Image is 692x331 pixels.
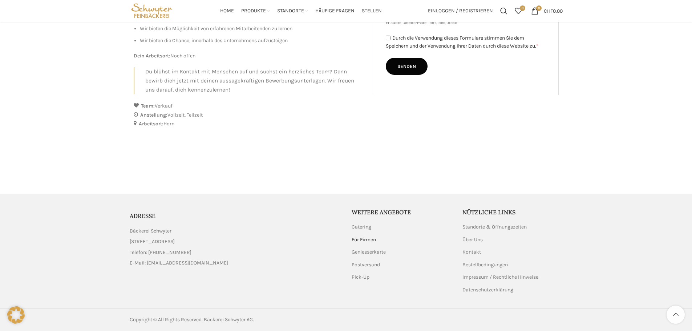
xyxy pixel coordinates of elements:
a: Datenschutzerklärung [462,286,514,294]
span: Teilzeit [187,112,203,118]
span: Häufige Fragen [315,8,355,15]
p: Noch offen [134,52,362,60]
strong: Arbeitsort: [139,121,163,127]
p: Du blühst im Kontakt mit Menschen auf und suchst ein herzliches Team? Dann bewirb dich jetzt mit ... [145,67,362,94]
span: Vollzeit [167,112,187,118]
span: Bäckerei Schwyter [130,227,171,235]
span: Verkauf [155,103,173,109]
span: E-Mail: [EMAIL_ADDRESS][DOMAIN_NAME] [130,259,228,267]
small: Erlaubte Dateiformate: .pdf, .doc, .docx [386,20,457,25]
a: Suchen [497,4,511,18]
span: Horn [163,121,174,127]
a: Standorte [277,4,308,18]
a: Einloggen / Registrieren [424,4,497,18]
a: Geniesserkarte [352,249,387,256]
a: Für Firmen [352,236,377,243]
strong: Dein Arbeitsort: [134,53,170,59]
a: Kontakt [462,249,482,256]
span: 0 [536,5,542,11]
h5: Weitere Angebote [352,208,452,216]
a: Impressum / Rechtliche Hinweise [462,274,539,281]
span: ADRESSE [130,212,155,219]
a: Über Uns [462,236,483,243]
a: Produkte [241,4,270,18]
span: [STREET_ADDRESS] [130,238,175,246]
li: Wir bieten die Möglichkeit von erfahrenen Mitarbeitenden zu lernen [140,25,362,33]
span: CHF [544,8,553,14]
span: Produkte [241,8,266,15]
a: Postversand [352,261,381,269]
li: Wir bieten die Chance, innerhalb des Unternehmens aufzusteigen [140,37,362,45]
a: Standorte & Öffnungszeiten [462,223,527,231]
div: Meine Wunschliste [511,4,526,18]
a: Stellen [362,4,382,18]
div: Main navigation [178,4,424,18]
span: Home [220,8,234,15]
a: Catering [352,223,372,231]
label: Durch die Verwendung dieses Formulars stimmen Sie dem Speichern und der Verwendung Ihrer Daten du... [386,35,538,49]
span: Standorte [277,8,304,15]
div: Copyright © All Rights Reserved. Bäckerei Schwyter AG. [130,316,343,324]
h5: Nützliche Links [462,208,563,216]
a: List item link [130,249,341,257]
strong: Anstellung: [140,112,167,118]
strong: Team: [141,103,155,109]
a: Häufige Fragen [315,4,355,18]
a: Site logo [130,7,174,13]
span: Einloggen / Registrieren [428,8,493,13]
a: Scroll to top button [667,306,685,324]
a: Bestellbedingungen [462,261,509,269]
bdi: 0.00 [544,8,563,14]
a: Home [220,4,234,18]
span: 0 [520,5,525,11]
a: Pick-Up [352,274,370,281]
a: 0 [511,4,526,18]
span: Stellen [362,8,382,15]
a: 0 CHF0.00 [527,4,566,18]
input: Senden [386,58,428,75]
